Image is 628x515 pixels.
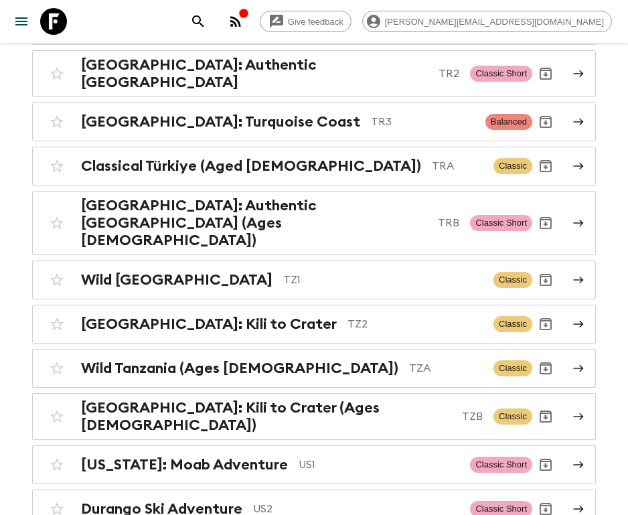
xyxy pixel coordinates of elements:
[32,445,596,484] a: [US_STATE]: Moab AdventureUS1Classic ShortArchive
[32,349,596,388] a: Wild Tanzania (Ages [DEMOGRAPHIC_DATA])TZAClassicArchive
[378,17,611,27] span: [PERSON_NAME][EMAIL_ADDRESS][DOMAIN_NAME]
[493,272,532,288] span: Classic
[532,108,559,135] button: Archive
[32,305,596,344] a: [GEOGRAPHIC_DATA]: Kili to CraterTZ2ClassicArchive
[283,272,483,288] p: TZ1
[438,215,459,231] p: TRB
[81,56,428,91] h2: [GEOGRAPHIC_DATA]: Authentic [GEOGRAPHIC_DATA]
[532,60,559,87] button: Archive
[371,114,475,130] p: TR3
[347,316,483,332] p: TZ2
[409,360,483,376] p: TZA
[532,451,559,478] button: Archive
[81,157,421,175] h2: Classical Türkiye (Aged [DEMOGRAPHIC_DATA])
[32,50,596,97] a: [GEOGRAPHIC_DATA]: Authentic [GEOGRAPHIC_DATA]TR2Classic ShortArchive
[260,11,351,32] a: Give feedback
[32,191,596,255] a: [GEOGRAPHIC_DATA]: Authentic [GEOGRAPHIC_DATA] (Ages [DEMOGRAPHIC_DATA])TRBClassic ShortArchive
[493,158,532,174] span: Classic
[439,66,459,82] p: TR2
[81,456,288,473] h2: [US_STATE]: Moab Adventure
[8,8,35,35] button: menu
[81,113,360,131] h2: [GEOGRAPHIC_DATA]: Turquoise Coast
[493,360,532,376] span: Classic
[532,355,559,382] button: Archive
[493,409,532,425] span: Classic
[532,267,559,293] button: Archive
[32,147,596,186] a: Classical Türkiye (Aged [DEMOGRAPHIC_DATA])TRAClassicArchive
[185,8,212,35] button: search adventures
[81,315,337,333] h2: [GEOGRAPHIC_DATA]: Kili to Crater
[485,114,532,130] span: Balanced
[81,271,272,289] h2: Wild [GEOGRAPHIC_DATA]
[432,158,483,174] p: TRA
[470,215,532,231] span: Classic Short
[532,210,559,236] button: Archive
[81,399,451,434] h2: [GEOGRAPHIC_DATA]: Kili to Crater (Ages [DEMOGRAPHIC_DATA])
[81,197,427,249] h2: [GEOGRAPHIC_DATA]: Authentic [GEOGRAPHIC_DATA] (Ages [DEMOGRAPHIC_DATA])
[281,17,351,27] span: Give feedback
[299,457,459,473] p: US1
[532,311,559,338] button: Archive
[32,261,596,299] a: Wild [GEOGRAPHIC_DATA]TZ1ClassicArchive
[532,403,559,430] button: Archive
[470,457,532,473] span: Classic Short
[470,66,532,82] span: Classic Short
[32,102,596,141] a: [GEOGRAPHIC_DATA]: Turquoise CoastTR3BalancedArchive
[81,360,398,377] h2: Wild Tanzania (Ages [DEMOGRAPHIC_DATA])
[462,409,483,425] p: TZB
[32,393,596,440] a: [GEOGRAPHIC_DATA]: Kili to Crater (Ages [DEMOGRAPHIC_DATA])TZBClassicArchive
[493,316,532,332] span: Classic
[362,11,612,32] div: [PERSON_NAME][EMAIL_ADDRESS][DOMAIN_NAME]
[532,153,559,179] button: Archive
